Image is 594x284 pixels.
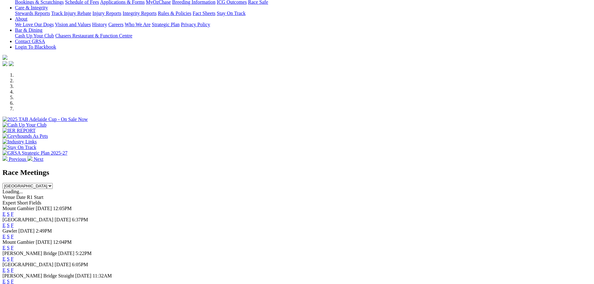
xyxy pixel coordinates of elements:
[2,189,23,194] span: Loading...
[9,61,14,66] img: twitter.svg
[11,245,14,250] a: F
[17,200,28,205] span: Short
[15,33,54,38] a: Cash Up Your Club
[2,234,6,239] a: E
[158,11,191,16] a: Rules & Policies
[15,22,54,27] a: We Love Our Dogs
[15,22,592,27] div: About
[11,267,14,273] a: F
[29,200,41,205] span: Fields
[2,200,16,205] span: Expert
[7,211,10,217] a: S
[2,211,6,217] a: E
[2,217,53,222] span: [GEOGRAPHIC_DATA]
[2,122,46,128] img: Cash Up Your Club
[7,267,10,273] a: S
[152,22,180,27] a: Strategic Plan
[72,217,88,222] span: 6:37PM
[181,22,210,27] a: Privacy Policy
[2,223,6,228] a: E
[36,239,52,245] span: [DATE]
[2,168,592,177] h2: Race Meetings
[92,22,107,27] a: History
[2,117,88,122] img: 2025 TAB Adelaide Cup - On Sale Now
[193,11,215,16] a: Fact Sheets
[2,256,6,262] a: E
[27,156,32,161] img: chevron-right-pager-white.svg
[51,11,91,16] a: Track Injury Rebate
[11,234,14,239] a: F
[7,223,10,228] a: S
[92,11,121,16] a: Injury Reports
[2,61,7,66] img: facebook.svg
[217,11,245,16] a: Stay On Track
[2,150,67,156] img: GRSA Strategic Plan 2025-27
[15,11,592,16] div: Care & Integrity
[9,156,26,162] span: Previous
[2,145,36,150] img: Stay On Track
[2,133,48,139] img: Greyhounds As Pets
[2,55,7,60] img: logo-grsa-white.png
[36,206,52,211] span: [DATE]
[7,245,10,250] a: S
[15,39,45,44] a: Contact GRSA
[2,267,6,273] a: E
[2,245,6,250] a: E
[16,195,26,200] span: Date
[55,33,132,38] a: Chasers Restaurant & Function Centre
[18,228,35,233] span: [DATE]
[34,156,43,162] span: Next
[2,195,15,200] span: Venue
[53,206,72,211] span: 12:05PM
[125,22,151,27] a: Who We Are
[123,11,157,16] a: Integrity Reports
[55,217,71,222] span: [DATE]
[53,239,72,245] span: 12:04PM
[15,33,592,39] div: Bar & Dining
[2,156,27,162] a: Previous
[2,262,53,267] span: [GEOGRAPHIC_DATA]
[2,251,57,256] span: [PERSON_NAME] Bridge
[15,27,42,33] a: Bar & Dining
[55,262,71,267] span: [DATE]
[2,139,37,145] img: Industry Links
[2,279,6,284] a: E
[36,228,52,233] span: 2:49PM
[27,195,43,200] span: R1 Start
[2,228,17,233] span: Gawler
[2,206,35,211] span: Mount Gambier
[2,239,35,245] span: Mount Gambier
[11,256,14,262] a: F
[15,5,48,10] a: Care & Integrity
[2,128,36,133] img: IER REPORT
[72,262,88,267] span: 6:05PM
[15,11,50,16] a: Stewards Reports
[93,273,112,278] span: 11:32AM
[27,156,43,162] a: Next
[11,211,14,217] a: F
[55,22,91,27] a: Vision and Values
[7,256,10,262] a: S
[58,251,75,256] span: [DATE]
[7,234,10,239] a: S
[11,279,14,284] a: F
[108,22,123,27] a: Careers
[7,279,10,284] a: S
[11,223,14,228] a: F
[15,44,56,50] a: Login To Blackbook
[75,273,91,278] span: [DATE]
[2,273,74,278] span: [PERSON_NAME] Bridge Straight
[75,251,92,256] span: 5:22PM
[2,156,7,161] img: chevron-left-pager-white.svg
[15,16,27,22] a: About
